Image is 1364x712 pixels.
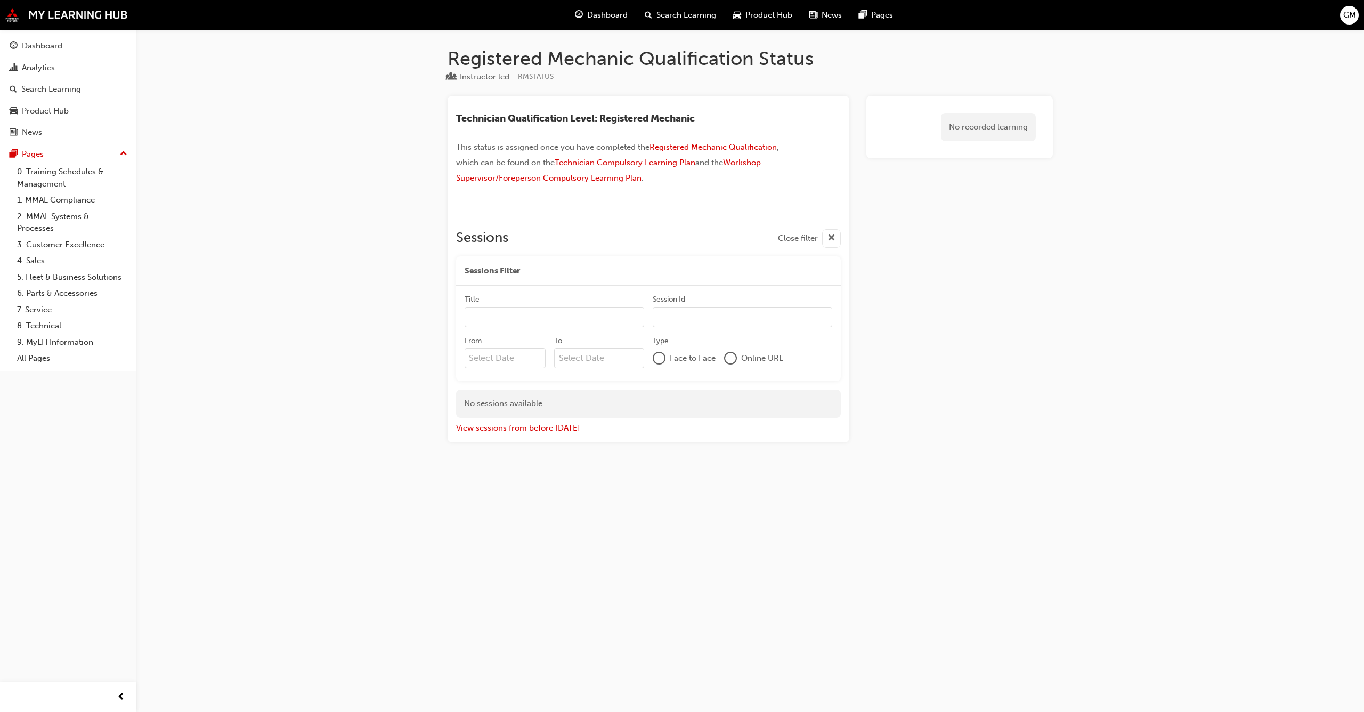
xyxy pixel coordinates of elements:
[13,253,132,269] a: 4. Sales
[22,148,44,160] div: Pages
[13,208,132,237] a: 2. MMAL Systems & Processes
[456,142,649,152] span: This status is assigned once you have completed the
[456,390,841,418] div: No sessions available
[741,352,783,365] span: Online URL
[13,192,132,208] a: 1. MMAL Compliance
[22,105,69,117] div: Product Hub
[10,42,18,51] span: guage-icon
[21,83,81,95] div: Search Learning
[4,144,132,164] button: Pages
[653,307,832,327] input: Session Id
[809,9,817,22] span: news-icon
[117,691,125,704] span: prev-icon
[4,36,132,56] a: Dashboard
[645,9,652,22] span: search-icon
[465,336,482,346] div: From
[653,336,669,346] div: Type
[653,294,685,305] div: Session Id
[587,9,628,21] span: Dashboard
[670,352,716,365] span: Face to Face
[859,9,867,22] span: pages-icon
[13,164,132,192] a: 0. Training Schedules & Management
[456,142,781,167] span: , which can be found on the
[649,142,777,152] a: Registered Mechanic Qualification
[456,422,580,434] button: View sessions from before [DATE]
[642,173,644,183] span: .
[456,112,695,124] span: Technician Qualification Level: Registered Mechanic
[4,101,132,121] a: Product Hub
[448,70,509,84] div: Type
[448,47,1053,70] h1: Registered Mechanic Qualification Status
[448,72,456,82] span: learningResourceType_INSTRUCTOR_LED-icon
[13,285,132,302] a: 6. Parts & Accessories
[778,232,818,245] span: Close filter
[801,4,850,26] a: news-iconNews
[1343,9,1356,21] span: GM
[1340,6,1359,25] button: GM
[4,123,132,142] a: News
[871,9,893,21] span: Pages
[656,9,716,21] span: Search Learning
[460,71,509,83] div: Instructor led
[10,85,17,94] span: search-icon
[695,158,723,167] span: and the
[5,8,128,22] img: mmal
[456,229,508,248] h2: Sessions
[4,79,132,99] a: Search Learning
[10,107,18,116] span: car-icon
[13,334,132,351] a: 9. MyLH Information
[941,113,1036,141] div: No recorded learning
[827,232,835,245] span: cross-icon
[745,9,792,21] span: Product Hub
[13,269,132,286] a: 5. Fleet & Business Solutions
[10,63,18,73] span: chart-icon
[822,9,842,21] span: News
[518,72,554,81] span: Learning resource code
[13,237,132,253] a: 3. Customer Excellence
[10,150,18,159] span: pages-icon
[733,9,741,22] span: car-icon
[22,62,55,74] div: Analytics
[554,348,644,368] input: To
[636,4,725,26] a: search-iconSearch Learning
[120,147,127,161] span: up-icon
[4,34,132,144] button: DashboardAnalyticsSearch LearningProduct HubNews
[4,58,132,78] a: Analytics
[465,307,644,327] input: Title
[465,294,480,305] div: Title
[13,350,132,367] a: All Pages
[22,40,62,52] div: Dashboard
[566,4,636,26] a: guage-iconDashboard
[725,4,801,26] a: car-iconProduct Hub
[13,302,132,318] a: 7. Service
[13,318,132,334] a: 8. Technical
[850,4,902,26] a: pages-iconPages
[575,9,583,22] span: guage-icon
[465,348,546,368] input: From
[555,158,695,167] a: Technician Compulsory Learning Plan
[22,126,42,139] div: News
[465,265,520,277] span: Sessions Filter
[456,158,763,183] a: Workshop Supervisor/Foreperson Compulsory Learning Plan
[554,336,562,346] div: To
[10,128,18,137] span: news-icon
[778,229,841,248] button: Close filter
